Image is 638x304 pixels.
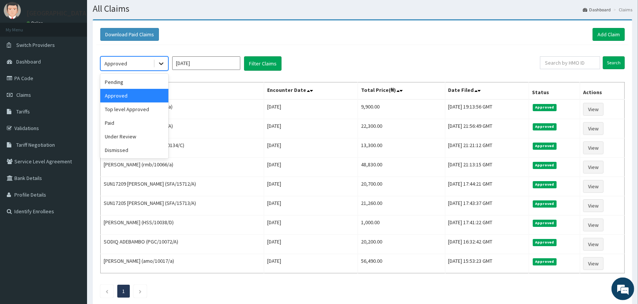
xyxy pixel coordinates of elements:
[101,254,264,273] td: [PERSON_NAME] (amo/10017/a)
[583,141,604,154] a: View
[583,6,611,13] a: Dashboard
[583,122,604,135] a: View
[101,196,264,216] td: SUN17205 [PERSON_NAME] (SFA/15713/A)
[16,58,41,65] span: Dashboard
[26,10,89,17] p: [GEOGRAPHIC_DATA]
[93,4,632,14] h1: All Claims
[100,143,168,157] div: Dismissed
[101,177,264,196] td: SUN17209 [PERSON_NAME] (SFA/15712/A)
[583,180,604,193] a: View
[264,99,358,119] td: [DATE]
[533,258,557,265] span: Approved
[14,38,31,57] img: d_794563401_company_1708531726252_794563401
[100,89,168,102] div: Approved
[101,216,264,235] td: [PERSON_NAME] (HSS/10038/D)
[445,196,529,216] td: [DATE] 17:43:37 GMT
[264,177,358,196] td: [DATE]
[264,216,358,235] td: [DATE]
[172,56,240,70] input: Select Month and Year
[583,219,604,231] a: View
[533,104,557,111] span: Approved
[533,239,557,246] span: Approved
[533,200,557,207] span: Approved
[264,196,358,216] td: [DATE]
[358,177,445,196] td: 20,700.00
[533,143,557,149] span: Approved
[264,235,358,254] td: [DATE]
[264,254,358,273] td: [DATE]
[264,119,358,138] td: [DATE]
[244,56,282,71] button: Filter Claims
[445,119,529,138] td: [DATE] 21:56:49 GMT
[101,158,264,177] td: [PERSON_NAME] (rmb/10066/a)
[101,119,264,138] td: [PERSON_NAME] (GSY/10082/A)
[593,28,625,41] a: Add Claim
[264,82,358,100] th: Encounter Date
[39,42,127,52] div: Chat with us now
[100,28,159,41] button: Download Paid Claims
[580,82,625,100] th: Actions
[533,123,557,130] span: Approved
[583,257,604,270] a: View
[445,177,529,196] td: [DATE] 17:44:21 GMT
[358,158,445,177] td: 48,830.00
[358,196,445,216] td: 21,260.00
[101,82,264,100] th: Name
[583,238,604,251] a: View
[101,235,264,254] td: SODIQ ADEBAMBO (PGC/10072/A)
[4,2,21,19] img: User Image
[100,102,168,116] div: Top level Approved
[358,138,445,158] td: 13,300.00
[612,6,632,13] li: Claims
[264,158,358,177] td: [DATE]
[445,216,529,235] td: [DATE] 17:41:22 GMT
[533,162,557,169] span: Approved
[583,161,604,174] a: View
[100,75,168,89] div: Pending
[16,42,55,48] span: Switch Providers
[445,138,529,158] td: [DATE] 21:21:12 GMT
[445,235,529,254] td: [DATE] 16:32:42 GMT
[105,288,109,295] a: Previous page
[358,99,445,119] td: 9,900.00
[445,254,529,273] td: [DATE] 15:53:23 GMT
[358,254,445,273] td: 56,490.00
[104,60,127,67] div: Approved
[4,206,144,233] textarea: Type your message and hit 'Enter'
[583,199,604,212] a: View
[540,56,600,69] input: Search by HMO ID
[44,95,104,172] span: We're online!
[583,103,604,116] a: View
[100,130,168,143] div: Under Review
[358,216,445,235] td: 1,000.00
[101,138,264,158] td: [PERSON_NAME] OSO (STT/10134/C)
[16,92,31,98] span: Claims
[264,138,358,158] td: [DATE]
[124,4,142,22] div: Minimize live chat window
[100,116,168,130] div: Paid
[358,82,445,100] th: Total Price(₦)
[358,235,445,254] td: 20,200.00
[122,288,125,295] a: Page 1 is your current page
[603,56,625,69] input: Search
[445,99,529,119] td: [DATE] 19:13:56 GMT
[101,99,264,119] td: [PERSON_NAME] (ecc/10112/a)
[26,20,45,26] a: Online
[358,119,445,138] td: 22,300.00
[16,108,30,115] span: Tariffs
[533,220,557,226] span: Approved
[529,82,580,100] th: Status
[445,158,529,177] td: [DATE] 21:13:15 GMT
[533,181,557,188] span: Approved
[138,288,142,295] a: Next page
[16,141,55,148] span: Tariff Negotiation
[445,82,529,100] th: Date Filed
